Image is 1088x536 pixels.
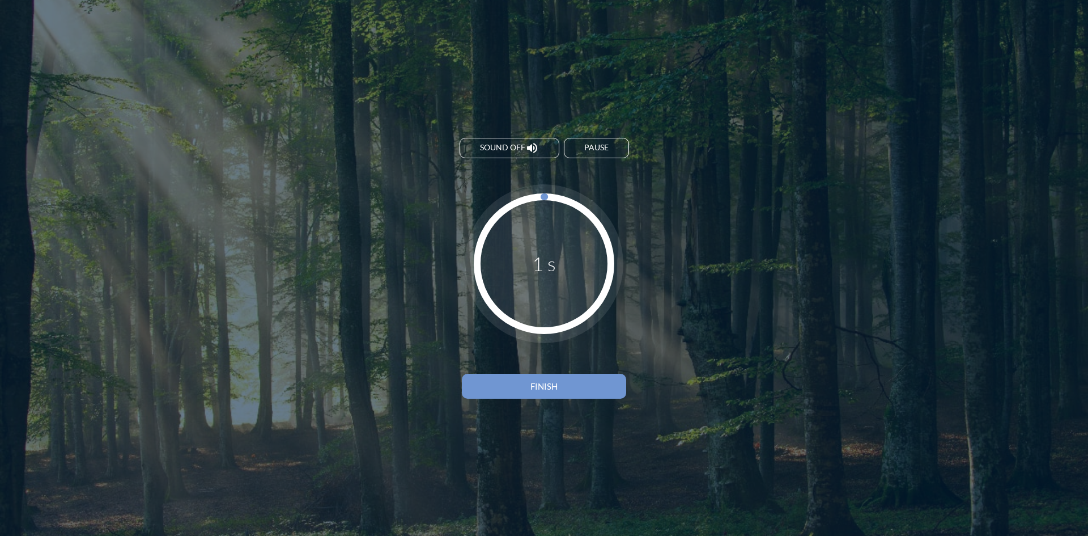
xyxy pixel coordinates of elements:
[462,374,626,399] button: Finish
[532,252,556,275] div: 1 s
[564,138,629,158] button: Pause
[480,143,525,153] span: Sound off
[460,138,559,158] button: Sound off
[525,141,539,155] i: volume_up
[584,143,609,153] div: Pause
[482,381,606,391] div: Finish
